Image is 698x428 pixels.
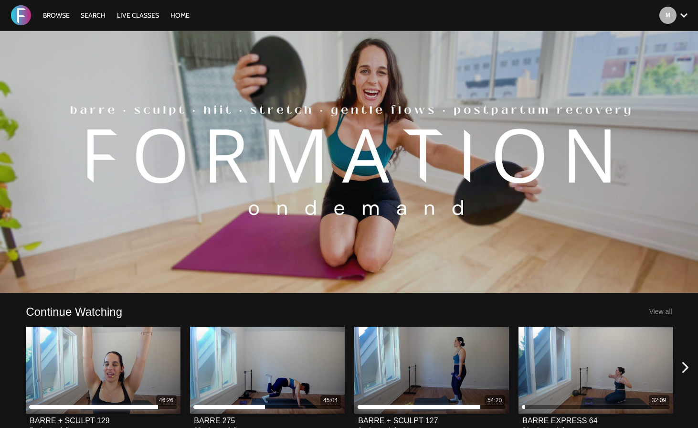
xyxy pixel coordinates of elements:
a: View all [649,308,672,315]
div: 54:20 [487,396,502,405]
div: BARRE + SCULPT 127 [358,416,438,425]
a: LIVE CLASSES [112,11,164,20]
div: 32:09 [652,396,666,405]
div: 46:26 [159,396,173,405]
a: Search [76,11,110,20]
a: HOME [166,11,194,20]
div: BARRE + SCULPT 129 [30,416,109,425]
img: FORMATION [11,5,31,25]
div: BARRE 275 [194,416,235,425]
div: 45:04 [323,396,338,405]
a: Continue Watching [26,304,122,319]
div: BARRE EXPRESS 64 [522,416,597,425]
a: Browse [38,11,74,20]
nav: Primary [38,11,195,20]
